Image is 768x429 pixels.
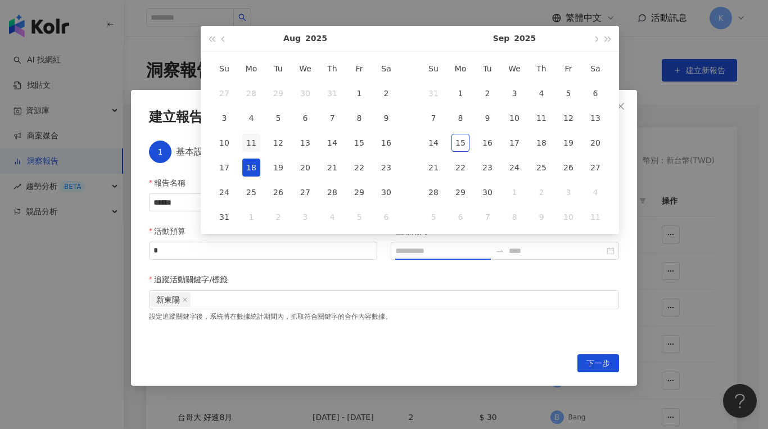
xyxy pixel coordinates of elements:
td: 2025-07-29 [265,81,292,106]
td: 2025-08-15 [346,130,373,155]
span: swap-right [495,246,504,255]
span: 下一步 [586,355,610,373]
td: 2025-08-25 [238,180,265,205]
td: 2025-08-31 [211,205,238,229]
th: Fr [555,56,582,81]
td: 2025-08-11 [238,130,265,155]
td: 2025-08-04 [238,106,265,130]
div: 6 [451,208,469,226]
div: 11 [532,109,550,127]
div: 2 [532,183,550,201]
div: 27 [215,84,233,102]
td: 2025-08-07 [319,106,346,130]
td: 2025-08-28 [319,180,346,205]
div: 17 [215,159,233,177]
th: Su [420,56,447,81]
div: 15 [451,134,469,152]
div: 19 [559,134,577,152]
div: 15 [350,134,368,152]
div: 8 [350,109,368,127]
div: 4 [242,109,260,127]
div: 5 [424,208,442,226]
div: 29 [269,84,287,102]
button: Close [609,95,632,118]
td: 2025-10-06 [447,205,474,229]
td: 2025-08-08 [346,106,373,130]
div: 10 [215,134,233,152]
td: 2025-09-05 [346,205,373,229]
td: 2025-09-03 [292,205,319,229]
div: 19 [269,159,287,177]
div: 8 [451,109,469,127]
div: 25 [532,159,550,177]
td: 2025-09-14 [420,130,447,155]
label: 活動預算 [149,225,194,237]
div: 31 [424,84,442,102]
th: Sa [582,56,609,81]
td: 2025-08-22 [346,155,373,180]
td: 2025-07-31 [319,81,346,106]
td: 2025-08-17 [211,155,238,180]
td: 2025-09-02 [474,81,501,106]
div: 建立報告 [149,108,619,127]
td: 2025-08-09 [373,106,400,130]
td: 2025-09-20 [582,130,609,155]
div: 5 [559,84,577,102]
div: 4 [586,183,604,201]
div: 7 [478,208,496,226]
div: 31 [215,208,233,226]
td: 2025-08-30 [373,180,400,205]
td: 2025-07-28 [238,81,265,106]
td: 2025-09-19 [555,130,582,155]
div: 30 [377,183,395,201]
th: Fr [346,56,373,81]
div: 16 [377,134,395,152]
th: We [501,56,528,81]
td: 2025-07-30 [292,81,319,106]
td: 2025-10-11 [582,205,609,229]
div: 13 [296,134,314,152]
label: 報告名稱 [149,177,194,189]
td: 2025-08-20 [292,155,319,180]
td: 2025-08-27 [292,180,319,205]
div: 9 [532,208,550,226]
td: 2025-09-08 [447,106,474,130]
td: 2025-09-29 [447,180,474,205]
span: 新東陽 [151,292,191,307]
th: Sa [373,56,400,81]
div: 3 [505,84,523,102]
input: 上線期間 [395,245,491,257]
th: Su [211,56,238,81]
td: 2025-08-01 [346,81,373,106]
th: We [292,56,319,81]
span: close [616,102,625,111]
td: 2025-08-21 [319,155,346,180]
td: 2025-09-04 [319,205,346,229]
div: 2 [478,84,496,102]
div: 23 [478,159,496,177]
div: 6 [296,109,314,127]
td: 2025-09-27 [582,155,609,180]
td: 2025-09-16 [474,130,501,155]
div: 1 [242,208,260,226]
td: 2025-07-27 [211,81,238,106]
input: 報告名稱 [149,193,377,211]
div: 3 [215,109,233,127]
button: Aug [283,26,301,51]
label: 追蹤活動關鍵字/標籤 [149,273,236,286]
td: 2025-09-07 [420,106,447,130]
td: 2025-09-12 [555,106,582,130]
td: 2025-08-02 [373,81,400,106]
td: 2025-09-25 [528,155,555,180]
td: 2025-08-24 [211,180,238,205]
td: 2025-08-03 [211,106,238,130]
td: 2025-08-14 [319,130,346,155]
div: 設定追蹤關鍵字後，系統將在數據統計期間內，抓取符合關鍵字的合作內容數據。 [149,309,619,322]
div: 4 [323,208,341,226]
input: 活動預算 [150,242,377,259]
td: 2025-08-06 [292,106,319,130]
div: 30 [478,183,496,201]
div: 28 [242,84,260,102]
td: 2025-10-08 [501,205,528,229]
div: 13 [586,109,604,127]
